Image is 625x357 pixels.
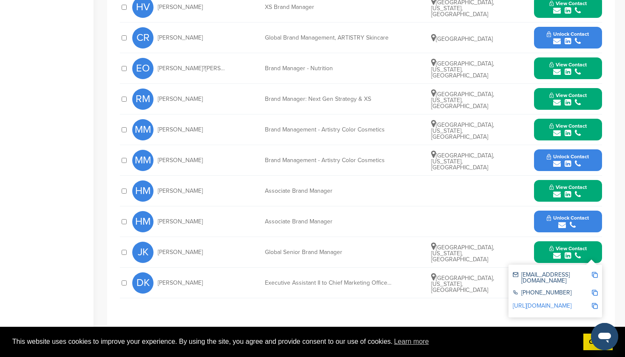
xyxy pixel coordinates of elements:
span: [PERSON_NAME] [158,127,203,133]
button: View Contact [539,56,597,81]
div: Brand Manager: Next Gen Strategy & XS [265,96,392,102]
span: MM [132,119,153,140]
span: [PERSON_NAME] [158,280,203,286]
img: Copy [592,290,598,296]
span: [GEOGRAPHIC_DATA], [US_STATE], [GEOGRAPHIC_DATA] [431,274,494,294]
div: Global Senior Brand Manager [265,249,392,255]
span: View Contact [549,184,587,190]
span: DK [132,272,153,294]
span: HM [132,211,153,232]
a: dismiss cookie message [583,334,613,351]
button: View Contact [539,86,597,112]
img: Copy [592,303,598,309]
span: [GEOGRAPHIC_DATA], [US_STATE], [GEOGRAPHIC_DATA] [431,244,494,263]
div: XS Brand Manager [265,4,392,10]
div: Global Brand Management, ARTISTRY Skincare [265,35,392,41]
span: RM [132,89,153,110]
span: [PERSON_NAME] [158,96,203,102]
span: View Contact [549,123,587,129]
a: learn more about cookies [393,335,430,348]
div: [EMAIL_ADDRESS][DOMAIN_NAME] [513,272,591,284]
button: Unlock Contact [537,209,599,234]
span: [PERSON_NAME] [158,157,203,163]
div: Executive Assistant II to Chief Marketing Officer / Global Brand Mgmt. [265,280,392,286]
span: EO [132,58,153,79]
div: Associate Brand Manager [265,188,392,194]
div: [PHONE_NUMBER] [513,290,591,297]
div: Brand Management - Artistry Color Cosmetics [265,157,392,163]
iframe: Button to launch messaging window [591,323,618,350]
button: Unlock Contact [537,25,599,51]
span: [PERSON_NAME] [158,249,203,255]
button: View Contact [539,117,597,143]
span: Unlock Contact [547,31,589,37]
span: CR [132,27,153,49]
div: Brand Manager - Nutrition [265,66,392,71]
button: Unlock Contact [537,148,599,173]
span: [PERSON_NAME]?[PERSON_NAME] [158,66,226,71]
div: Associate Brand Manager [265,219,392,225]
button: View Contact [539,240,597,265]
span: [GEOGRAPHIC_DATA], [US_STATE], [GEOGRAPHIC_DATA] [431,91,494,110]
span: [PERSON_NAME] [158,4,203,10]
span: This website uses cookies to improve your experience. By using the site, you agree and provide co... [12,335,577,348]
span: [PERSON_NAME] [158,188,203,194]
span: View Contact [549,62,587,68]
span: [PERSON_NAME] [158,35,203,41]
img: Copy [592,272,598,278]
span: View Contact [549,246,587,251]
span: Unlock Contact [547,154,589,160]
button: View Contact [539,178,597,204]
span: [GEOGRAPHIC_DATA], [US_STATE], [GEOGRAPHIC_DATA] [431,152,494,171]
span: [GEOGRAPHIC_DATA], [US_STATE], [GEOGRAPHIC_DATA] [431,121,494,140]
span: HM [132,180,153,202]
span: [GEOGRAPHIC_DATA] [431,35,493,43]
span: JK [132,242,153,263]
div: Brand Management - Artistry Color Cosmetics [265,127,392,133]
a: [URL][DOMAIN_NAME] [513,302,571,309]
span: Unlock Contact [547,215,589,221]
span: View Contact [549,92,587,98]
span: [PERSON_NAME] [158,219,203,225]
span: MM [132,150,153,171]
span: [GEOGRAPHIC_DATA], [US_STATE], [GEOGRAPHIC_DATA] [431,60,494,79]
span: View Contact [549,0,587,6]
